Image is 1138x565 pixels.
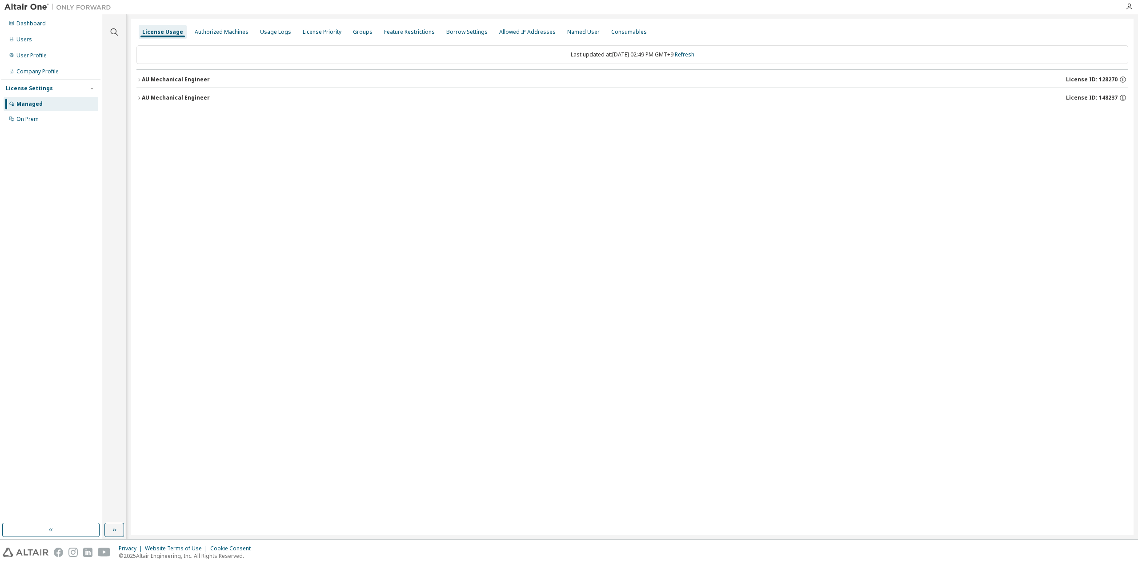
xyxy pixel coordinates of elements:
[136,45,1128,64] div: Last updated at: [DATE] 02:49 PM GMT+9
[16,116,39,123] div: On Prem
[83,548,92,557] img: linkedin.svg
[1066,76,1118,83] span: License ID: 128270
[16,100,43,108] div: Managed
[303,28,341,36] div: License Priority
[3,548,48,557] img: altair_logo.svg
[260,28,291,36] div: Usage Logs
[1066,94,1118,101] span: License ID: 148237
[675,51,694,58] a: Refresh
[210,545,256,552] div: Cookie Consent
[98,548,111,557] img: youtube.svg
[142,94,210,101] div: AU Mechanical Engineer
[384,28,435,36] div: Feature Restrictions
[119,552,256,560] p: © 2025 Altair Engineering, Inc. All Rights Reserved.
[611,28,647,36] div: Consumables
[4,3,116,12] img: Altair One
[16,20,46,27] div: Dashboard
[353,28,373,36] div: Groups
[16,36,32,43] div: Users
[16,52,47,59] div: User Profile
[119,545,145,552] div: Privacy
[136,70,1128,89] button: AU Mechanical EngineerLicense ID: 128270
[68,548,78,557] img: instagram.svg
[145,545,210,552] div: Website Terms of Use
[16,68,59,75] div: Company Profile
[6,85,53,92] div: License Settings
[195,28,248,36] div: Authorized Machines
[142,28,183,36] div: License Usage
[54,548,63,557] img: facebook.svg
[499,28,556,36] div: Allowed IP Addresses
[142,76,210,83] div: AU Mechanical Engineer
[136,88,1128,108] button: AU Mechanical EngineerLicense ID: 148237
[567,28,600,36] div: Named User
[446,28,488,36] div: Borrow Settings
